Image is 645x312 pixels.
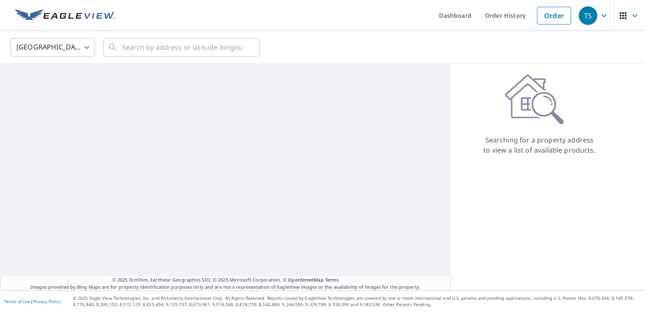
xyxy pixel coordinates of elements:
div: [GEOGRAPHIC_DATA] [11,36,95,59]
div: TS [579,6,597,25]
p: | [4,299,60,304]
a: Terms of Use [4,298,30,304]
p: Searching for a property address to view a list of available products. [483,135,596,155]
a: Privacy Policy [33,298,60,304]
a: Order [537,7,571,25]
input: Search by address or latitude-longitude [122,36,242,59]
img: EV Logo [15,9,115,22]
a: Terms [325,276,339,283]
a: OpenStreetMap [288,276,323,283]
span: © 2025 TomTom, Earthstar Geographics SIO, © 2025 Microsoft Corporation, © [112,276,339,284]
p: © 2025 Eagle View Technologies, Inc. and Pictometry International Corp. All Rights Reserved. Repo... [73,295,641,308]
